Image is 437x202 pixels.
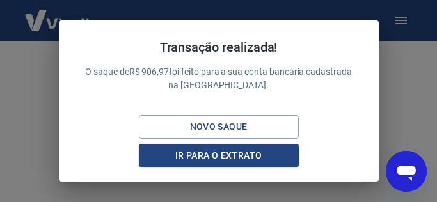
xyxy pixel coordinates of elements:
button: Ir para o extrato [139,144,299,167]
div: Novo saque [175,119,263,135]
iframe: Botão para abrir a janela de mensagens [386,151,427,192]
button: Novo saque [139,115,299,139]
h4: Transação realizada! [84,40,353,55]
p: O saque de R$ 906,97 foi feito para a sua conta bancária cadastrada na [GEOGRAPHIC_DATA]. [84,40,353,92]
